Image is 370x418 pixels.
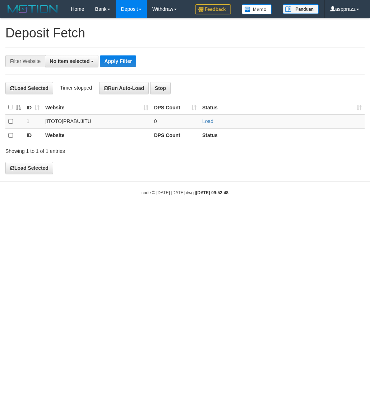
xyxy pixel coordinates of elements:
[42,128,151,142] th: Website
[5,26,365,40] h1: Deposit Fetch
[24,100,42,114] th: ID: activate to sort column ascending
[199,100,365,114] th: Status: activate to sort column ascending
[202,118,213,124] a: Load
[45,55,98,67] button: No item selected
[151,100,199,114] th: DPS Count: activate to sort column ascending
[60,85,92,91] span: Timer stopped
[283,4,319,14] img: panduan.png
[151,128,199,142] th: DPS Count
[42,100,151,114] th: Website: activate to sort column ascending
[196,190,228,195] strong: [DATE] 09:52:48
[99,82,149,94] button: Run Auto-Load
[24,128,42,142] th: ID
[150,82,171,94] button: Stop
[142,190,228,195] small: code © [DATE]-[DATE] dwg |
[24,114,42,129] td: 1
[50,58,89,64] span: No item selected
[5,55,45,67] div: Filter Website
[5,145,149,155] div: Showing 1 to 1 of 1 entries
[5,162,53,174] button: Load Selected
[5,82,53,94] button: Load Selected
[242,4,272,14] img: Button%20Memo.svg
[154,118,157,124] span: 0
[195,4,231,14] img: Feedback.jpg
[5,4,60,14] img: MOTION_logo.png
[199,128,365,142] th: Status
[100,55,136,67] button: Apply Filter
[42,114,151,129] td: [ITOTO] PRABUJITU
